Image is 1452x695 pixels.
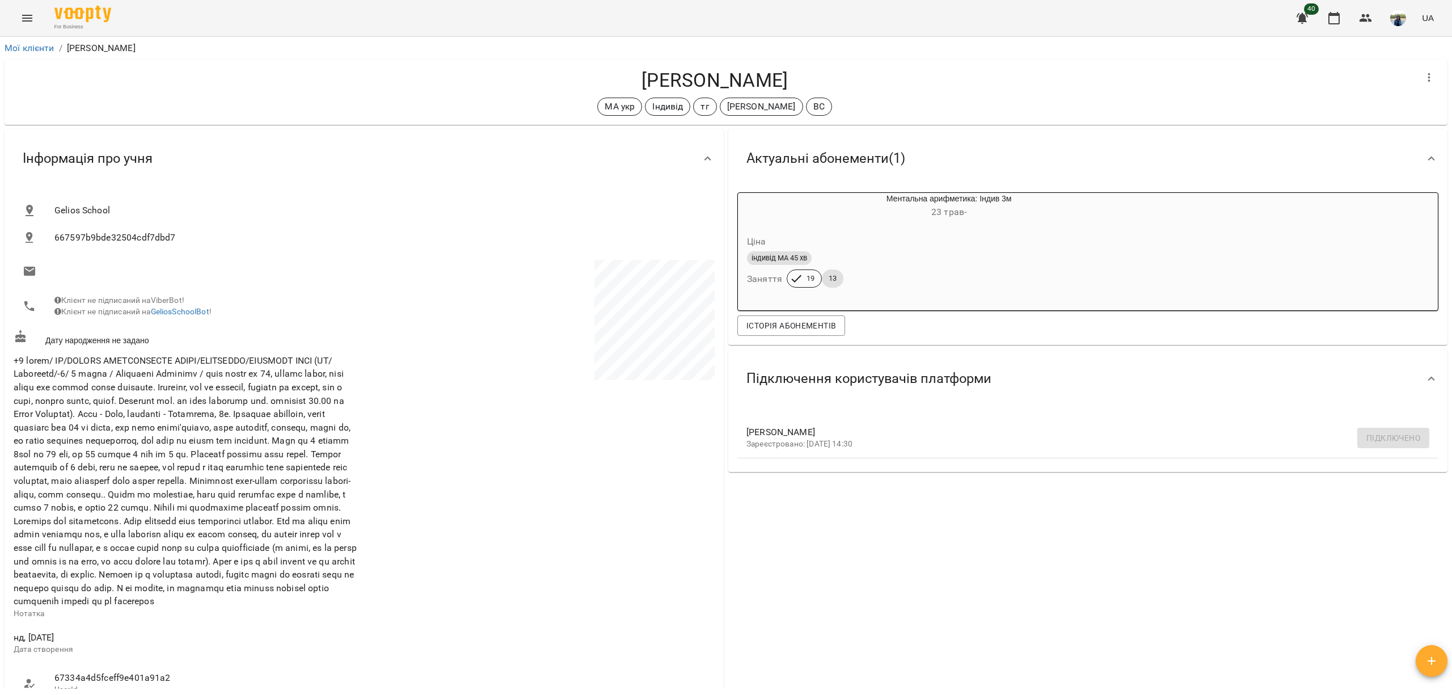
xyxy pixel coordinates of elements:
p: Нотатка [14,608,362,620]
button: UA [1417,7,1438,28]
div: МА укр [597,98,642,116]
span: 40 [1304,3,1319,15]
span: нд, [DATE] [14,631,362,645]
img: 79bf113477beb734b35379532aeced2e.jpg [1390,10,1406,26]
span: UA [1422,12,1434,24]
button: Ментальна арифметика: Індив 3м23 трав- Цінаіндивід МА 45 хвЗаняття1913 [738,193,1105,301]
div: Підключення користувачів платформи [728,349,1447,408]
span: Актуальні абонементи ( 1 ) [746,150,905,167]
img: Voopty Logo [54,6,111,22]
span: [PERSON_NAME] [746,426,1411,439]
div: Ментальна арифметика: Індив 3м [738,193,792,220]
li: / [59,41,62,55]
span: For Business [54,23,111,31]
span: 19 [800,273,821,284]
span: 23 трав - [931,207,966,217]
p: тг [700,100,709,113]
span: Gelios School [54,204,706,217]
div: Інформація про учня [5,129,724,188]
span: Історія абонементів [746,319,836,332]
span: Підключення користувачів платформи [746,370,991,387]
span: Інформація про учня [23,150,153,167]
p: Дата створення [14,644,362,655]
span: 67334a4d5fceff9e401a91a2 [54,671,353,685]
h4: [PERSON_NAME] [14,69,1416,92]
span: +9 lorem/ IP/DOLORS AMETCONSECTE ADIPI/ELITSEDDO/EIUSMODT INCI (UT/ Laboreetd/-6/ 5 magna / Aliqu... [14,355,357,606]
span: Клієнт не підписаний на ViberBot! [54,296,184,305]
p: Індивід [652,100,683,113]
span: Клієнт не підписаний на ! [54,307,212,316]
span: індивід МА 45 хв [747,253,812,263]
a: Мої клієнти [5,43,54,53]
h6: Заняття [747,271,782,287]
div: [PERSON_NAME] [720,98,803,116]
button: Історія абонементів [737,315,845,336]
p: [PERSON_NAME] [67,41,136,55]
p: МА укр [605,100,635,113]
span: 13 [822,273,843,284]
a: GeliosSchoolBot [151,307,209,316]
h6: Ціна [747,234,766,250]
div: Індивід [645,98,690,116]
p: [PERSON_NAME] [727,100,796,113]
div: Ментальна арифметика: Індив 3м [792,193,1105,220]
button: Menu [14,5,41,32]
nav: breadcrumb [5,41,1447,55]
div: Дату народження не задано [11,327,364,348]
p: Зареєстровано: [DATE] 14:30 [746,439,1411,450]
span: 667597b9bde32504cdf7dbd7 [54,231,706,245]
div: Актуальні абонементи(1) [728,129,1447,188]
div: тг [693,98,716,116]
p: ВС [813,100,825,113]
div: ВС [806,98,832,116]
